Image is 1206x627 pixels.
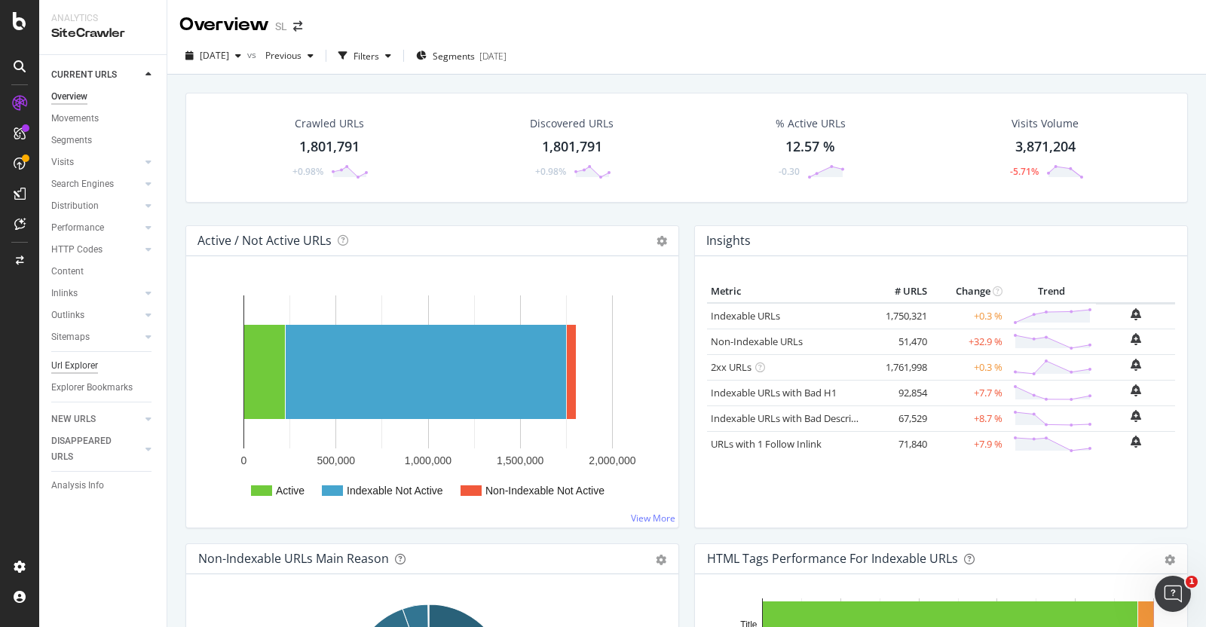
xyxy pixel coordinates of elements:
[51,358,156,374] a: Url Explorer
[711,335,803,348] a: Non-Indexable URLs
[347,485,443,497] text: Indexable Not Active
[656,555,666,565] div: gear
[871,405,931,431] td: 67,529
[871,380,931,405] td: 92,854
[479,50,507,63] div: [DATE]
[1186,576,1198,588] span: 1
[275,19,287,34] div: SL
[200,49,229,62] span: 2025 Oct. 3rd
[51,264,84,280] div: Content
[706,231,751,251] h4: Insights
[1012,116,1079,131] div: Visits Volume
[1015,137,1076,157] div: 3,871,204
[259,49,301,62] span: Previous
[317,454,355,466] text: 500,000
[711,360,751,374] a: 2xx URLs
[51,307,84,323] div: Outlinks
[931,431,1006,457] td: +7.9 %
[51,478,156,494] a: Analysis Info
[198,280,660,515] svg: A chart.
[51,433,127,465] div: DISAPPEARED URLS
[51,111,156,127] a: Movements
[332,44,397,68] button: Filters
[711,437,822,451] a: URLs with 1 Follow Inlink
[51,12,155,25] div: Analytics
[51,25,155,42] div: SiteCrawler
[51,220,104,236] div: Performance
[51,242,103,258] div: HTTP Codes
[776,116,846,131] div: % Active URLs
[779,165,800,178] div: -0.30
[51,198,141,214] a: Distribution
[1131,308,1141,320] div: bell-plus
[1131,410,1141,422] div: bell-plus
[1006,280,1096,303] th: Trend
[871,280,931,303] th: # URLS
[542,137,602,157] div: 1,801,791
[1131,384,1141,396] div: bell-plus
[51,67,141,83] a: CURRENT URLS
[433,50,475,63] span: Segments
[259,44,320,68] button: Previous
[530,116,614,131] div: Discovered URLs
[871,303,931,329] td: 1,750,321
[51,154,141,170] a: Visits
[51,286,78,301] div: Inlinks
[711,309,780,323] a: Indexable URLs
[871,329,931,354] td: 51,470
[51,286,141,301] a: Inlinks
[51,307,141,323] a: Outlinks
[931,280,1006,303] th: Change
[51,411,96,427] div: NEW URLS
[931,380,1006,405] td: +7.7 %
[410,44,513,68] button: Segments[DATE]
[535,165,566,178] div: +0.98%
[707,551,958,566] div: HTML Tags Performance for Indexable URLs
[1131,359,1141,371] div: bell-plus
[51,264,156,280] a: Content
[51,89,156,105] a: Overview
[497,454,543,466] text: 1,500,000
[1010,165,1039,178] div: -5.71%
[51,358,98,374] div: Url Explorer
[711,411,875,425] a: Indexable URLs with Bad Description
[51,133,92,148] div: Segments
[354,50,379,63] div: Filters
[1131,436,1141,448] div: bell-plus
[51,329,141,345] a: Sitemaps
[51,67,117,83] div: CURRENT URLS
[589,454,635,466] text: 2,000,000
[197,231,332,251] h4: Active / Not Active URLs
[51,380,133,396] div: Explorer Bookmarks
[51,478,104,494] div: Analysis Info
[51,133,156,148] a: Segments
[276,485,305,497] text: Active
[51,111,99,127] div: Movements
[51,380,156,396] a: Explorer Bookmarks
[657,236,667,246] i: Options
[51,433,141,465] a: DISAPPEARED URLS
[51,176,141,192] a: Search Engines
[51,154,74,170] div: Visits
[198,551,389,566] div: Non-Indexable URLs Main Reason
[247,48,259,61] span: vs
[51,89,87,105] div: Overview
[179,12,269,38] div: Overview
[405,454,451,466] text: 1,000,000
[179,44,247,68] button: [DATE]
[241,454,247,466] text: 0
[707,280,871,303] th: Metric
[1165,555,1175,565] div: gear
[293,21,302,32] div: arrow-right-arrow-left
[931,405,1006,431] td: +8.7 %
[51,411,141,427] a: NEW URLS
[931,303,1006,329] td: +0.3 %
[51,176,114,192] div: Search Engines
[1155,576,1191,612] iframe: Intercom live chat
[871,431,931,457] td: 71,840
[295,116,364,131] div: Crawled URLs
[931,354,1006,380] td: +0.3 %
[631,512,675,525] a: View More
[871,354,931,380] td: 1,761,998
